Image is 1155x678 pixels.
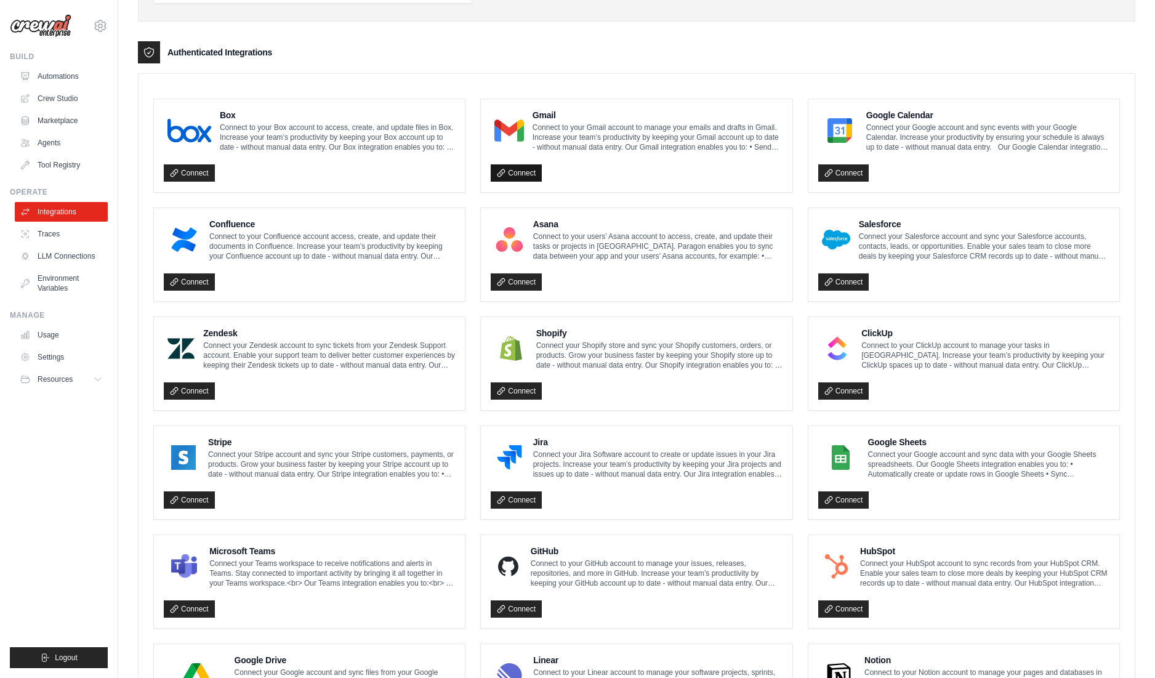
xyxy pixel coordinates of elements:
[164,600,215,618] a: Connect
[209,218,455,230] h4: Confluence
[209,545,455,557] h4: Microsoft Teams
[55,653,78,663] span: Logout
[167,227,201,252] img: Confluence Logo
[494,118,523,143] img: Gmail Logo
[860,559,1109,588] p: Connect your HubSpot account to sync records from your HubSpot CRM. Enable your sales team to clo...
[15,67,108,86] a: Automations
[536,327,783,339] h4: Shopify
[209,232,455,261] p: Connect to your Confluence account access, create, and update their documents in Confluence. Incr...
[167,554,201,579] img: Microsoft Teams Logo
[234,654,455,666] h4: Google Drive
[822,118,858,143] img: Google Calendar Logo
[536,341,783,370] p: Connect your Shopify store and sync your Shopify customers, orders, or products. Grow your busine...
[818,273,869,291] a: Connect
[15,202,108,222] a: Integrations
[533,654,782,666] h4: Linear
[866,123,1109,152] p: Connect your Google account and sync events with your Google Calendar. Increase your productivity...
[15,268,108,298] a: Environment Variables
[861,341,1109,370] p: Connect to your ClickUp account to manage your tasks in [GEOGRAPHIC_DATA]. Increase your team’s p...
[220,109,455,121] h4: Box
[533,232,783,261] p: Connect to your users’ Asana account to access, create, and update their tasks or projects in [GE...
[818,382,869,400] a: Connect
[531,545,783,557] h4: GitHub
[860,545,1109,557] h4: HubSpot
[10,14,71,38] img: Logo
[866,109,1109,121] h4: Google Calendar
[167,445,199,470] img: Stripe Logo
[494,336,527,361] img: Shopify Logo
[531,559,783,588] p: Connect to your GitHub account to manage your issues, releases, repositories, and more in GitHub....
[167,46,272,59] h3: Authenticated Integrations
[822,445,859,470] img: Google Sheets Logo
[167,336,195,361] img: Zendesk Logo
[10,310,108,320] div: Manage
[491,164,542,182] a: Connect
[167,118,211,143] img: Box Logo
[15,246,108,266] a: LLM Connections
[822,336,853,361] img: ClickUp Logo
[494,554,521,579] img: GitHub Logo
[208,450,455,479] p: Connect your Stripe account and sync your Stripe customers, payments, or products. Grow your busi...
[164,164,215,182] a: Connect
[494,445,524,470] img: Jira Logo
[203,327,455,339] h4: Zendesk
[38,374,73,384] span: Resources
[209,559,455,588] p: Connect your Teams workspace to receive notifications and alerts in Teams. Stay connected to impo...
[533,218,783,230] h4: Asana
[220,123,455,152] p: Connect to your Box account to access, create, and update files in Box. Increase your team’s prod...
[164,491,215,509] a: Connect
[208,436,455,448] h4: Stripe
[533,123,783,152] p: Connect to your Gmail account to manage your emails and drafts in Gmail. Increase your team’s pro...
[15,111,108,131] a: Marketplace
[164,273,215,291] a: Connect
[859,232,1109,261] p: Connect your Salesforce account and sync your Salesforce accounts, contacts, leads, or opportunit...
[822,554,851,579] img: HubSpot Logo
[818,164,869,182] a: Connect
[533,109,783,121] h4: Gmail
[818,491,869,509] a: Connect
[15,347,108,367] a: Settings
[10,52,108,62] div: Build
[15,369,108,389] button: Resources
[15,133,108,153] a: Agents
[868,450,1109,479] p: Connect your Google account and sync data with your Google Sheets spreadsheets. Our Google Sheets...
[491,600,542,618] a: Connect
[859,218,1109,230] h4: Salesforce
[494,227,524,252] img: Asana Logo
[822,227,850,252] img: Salesforce Logo
[861,327,1109,339] h4: ClickUp
[491,382,542,400] a: Connect
[491,273,542,291] a: Connect
[868,436,1109,448] h4: Google Sheets
[15,325,108,345] a: Usage
[15,155,108,175] a: Tool Registry
[15,89,108,108] a: Crew Studio
[533,450,783,479] p: Connect your Jira Software account to create or update issues in your Jira projects. Increase you...
[10,187,108,197] div: Operate
[15,224,108,244] a: Traces
[164,382,215,400] a: Connect
[818,600,869,618] a: Connect
[203,341,455,370] p: Connect your Zendesk account to sync tickets from your Zendesk Support account. Enable your suppo...
[864,654,1109,666] h4: Notion
[533,436,783,448] h4: Jira
[10,647,108,668] button: Logout
[491,491,542,509] a: Connect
